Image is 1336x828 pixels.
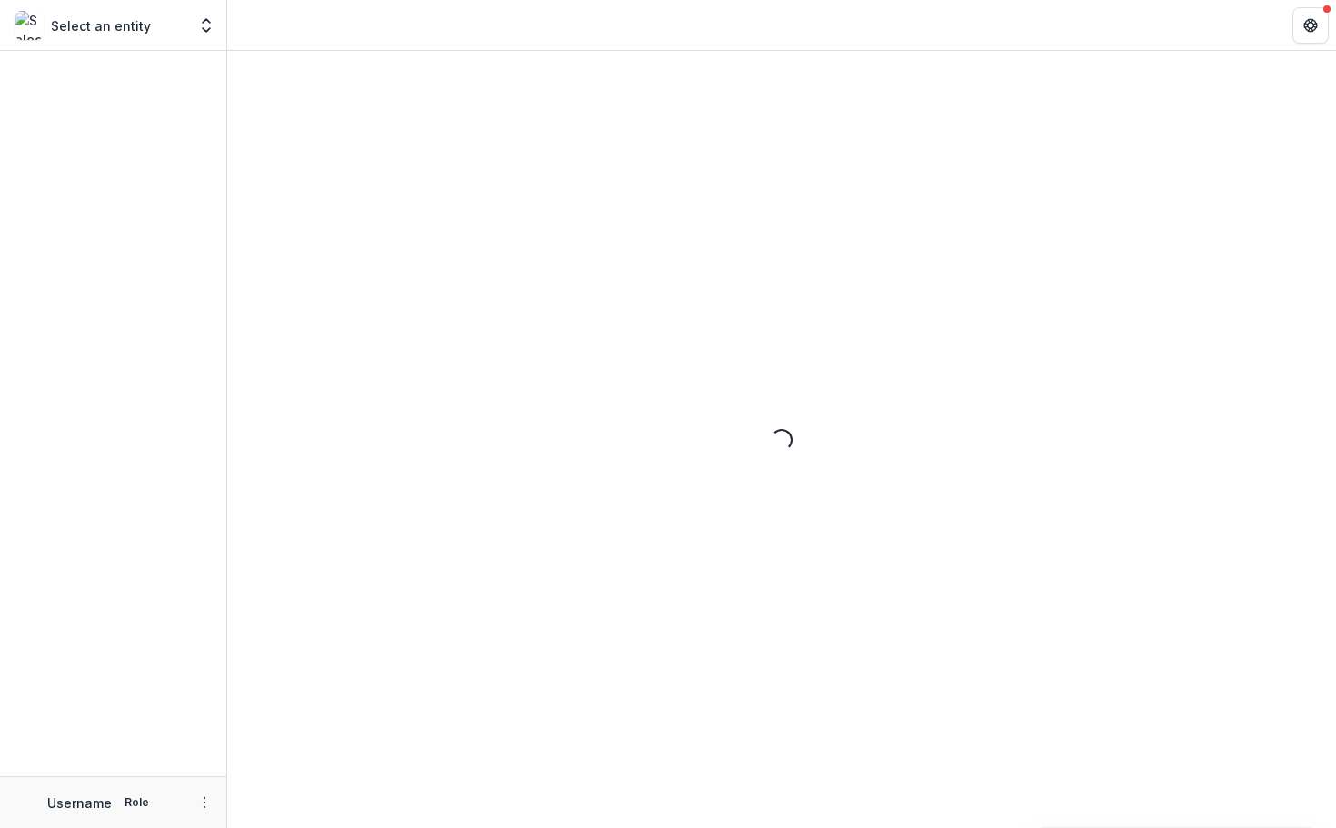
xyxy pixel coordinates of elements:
[51,16,151,35] p: Select an entity
[194,792,215,813] button: More
[1292,7,1329,44] button: Get Help
[194,7,219,44] button: Open entity switcher
[15,11,44,40] img: Select an entity
[47,793,112,813] p: Username
[119,794,155,811] p: Role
